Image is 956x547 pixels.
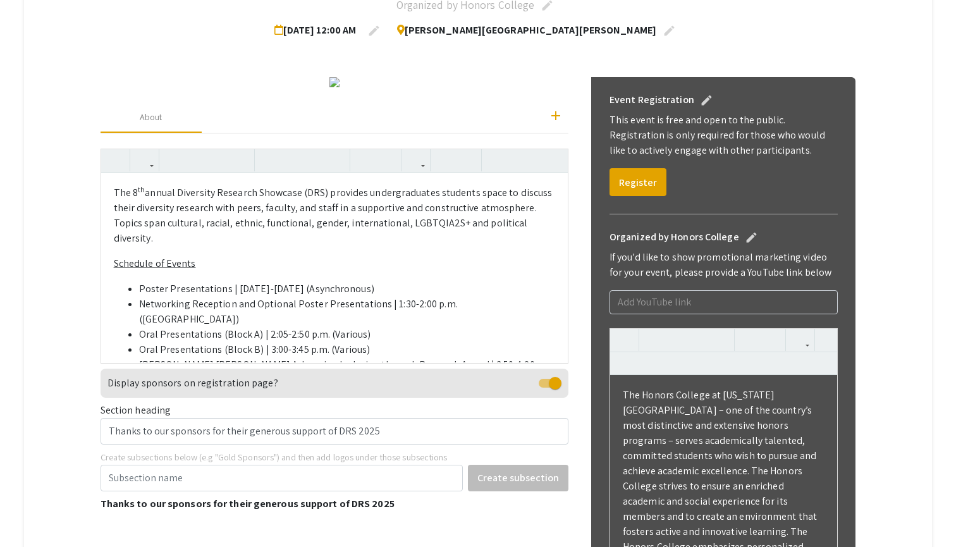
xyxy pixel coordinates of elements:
[329,77,340,87] img: ea0c031c-bd27-4450-b582-90f4f51f05f0.png
[687,329,709,351] button: Underline
[699,93,714,108] mat-icon: edit
[353,149,376,171] button: Unordered list
[9,490,54,538] iframe: Chat
[101,496,569,512] p: Thanks to our sponsors for their generous support of DRS 2025
[302,149,324,171] button: Align Right
[207,149,229,171] button: Underline
[258,149,280,171] button: Align Left
[139,327,556,342] li: Oral Presentations (Block A) | 2:05-2:50 p.m. (Various)
[610,168,666,196] button: Register
[405,149,427,171] button: Link
[610,250,838,280] p: If you'd like to show promotional marketing video for your event, please provide a YouTube link b...
[635,352,658,374] button: Subscript
[162,149,185,171] button: Strong (Cmd + B)
[140,111,162,124] div: About
[387,18,656,43] span: [PERSON_NAME][GEOGRAPHIC_DATA][PERSON_NAME]
[665,329,687,351] button: Emphasis (Cmd + I)
[485,149,507,171] button: Insert horizontal rule
[610,290,838,314] input: Add YouTube link
[738,329,760,351] button: Unordered list
[101,418,569,445] input: Section heading
[114,185,556,246] p: The 8 annual Diversity Research Showcase (DRS) provides undergraduates students space to discuss ...
[101,403,569,418] label: Section heading
[613,329,635,351] button: View HTML
[324,149,346,171] button: Align Justify
[139,281,556,297] li: Poster Presentations | [DATE]-[DATE] (Asynchronous)
[367,23,382,39] mat-icon: edit
[107,376,278,391] p: Display sponsors on registration page?
[139,357,556,388] li: [PERSON_NAME] [PERSON_NAME] Advancing Inclusion through Research Award | 3:50-4:20 p.m. ([GEOGRAP...
[376,149,398,171] button: Ordered list
[456,149,478,171] button: Subscript
[744,230,759,245] mat-icon: edit
[760,329,782,351] button: Ordered list
[104,149,126,171] button: View HTML
[274,18,362,43] span: [DATE] 12:00 AM
[101,450,448,464] label: Create subsections below (e.g "Gold Sponsors") and then add logos under those subsections
[709,329,731,351] button: Deleted
[138,185,145,194] sup: th
[613,352,635,374] button: Superscript
[610,113,838,158] p: This event is free and open to the public. Registration is only required for those who would like...
[468,465,568,491] button: Create subsection
[434,149,456,171] button: Superscript
[548,108,563,123] mat-icon: add
[789,329,811,351] button: Link
[229,149,251,171] button: Deleted
[610,87,694,113] h6: Event Registration
[661,23,677,39] mat-icon: edit
[139,297,556,327] li: Networking Reception and Optional Poster Presentations | 1:30-2:00 p.m. ([GEOGRAPHIC_DATA])
[101,465,463,491] input: Subsection name
[610,224,739,250] h6: Organized by Honors College
[133,149,156,171] button: Formatting
[280,149,302,171] button: Align Center
[114,257,196,270] u: Schedule of Events
[642,329,665,351] button: Strong (Cmd + B)
[139,342,556,357] li: Oral Presentations (Block B) | 3:00-3:45 p.m. (Various)
[185,149,207,171] button: Emphasis (Cmd + I)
